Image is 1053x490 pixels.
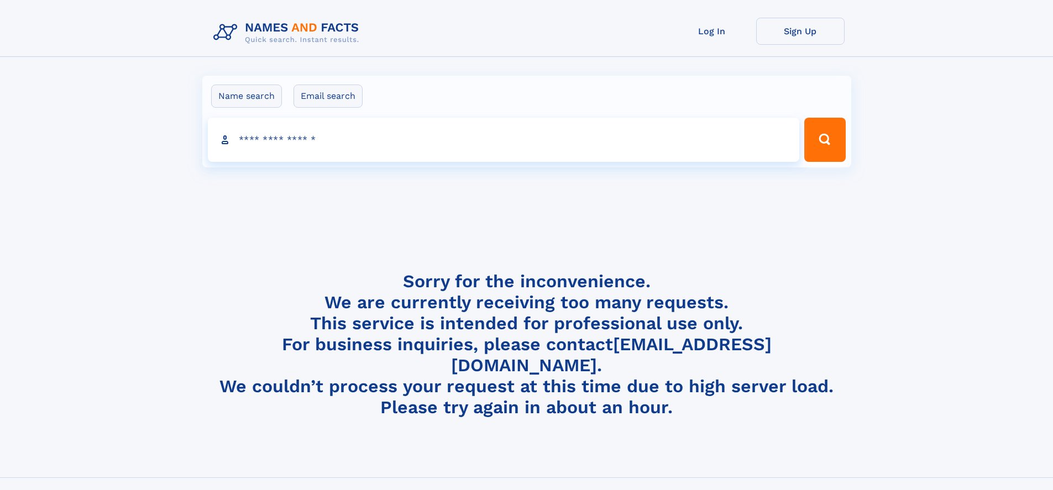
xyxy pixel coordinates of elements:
[208,118,800,162] input: search input
[668,18,756,45] a: Log In
[756,18,845,45] a: Sign Up
[294,85,363,108] label: Email search
[451,334,772,376] a: [EMAIL_ADDRESS][DOMAIN_NAME]
[804,118,845,162] button: Search Button
[211,85,282,108] label: Name search
[209,18,368,48] img: Logo Names and Facts
[209,271,845,418] h4: Sorry for the inconvenience. We are currently receiving too many requests. This service is intend...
